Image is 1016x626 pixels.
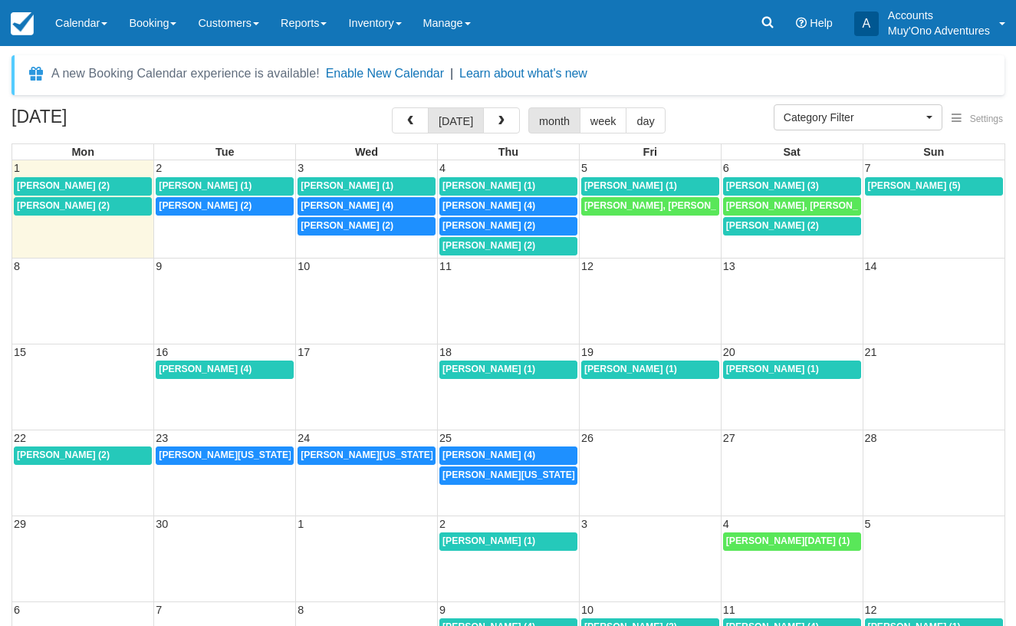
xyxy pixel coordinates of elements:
span: [PERSON_NAME][US_STATE] (3) [301,450,447,460]
a: Learn about what's new [459,67,587,80]
span: [PERSON_NAME] (3) [726,180,819,191]
span: Settings [970,114,1003,124]
span: [PERSON_NAME] (2) [301,220,393,231]
button: week [580,107,627,133]
span: 7 [154,604,163,616]
span: [PERSON_NAME][US_STATE] (5) [442,470,589,480]
span: Thu [498,146,518,158]
span: [PERSON_NAME] (2) [17,200,110,211]
span: [PERSON_NAME] (2) [17,450,110,460]
div: A [854,12,879,36]
span: Wed [355,146,378,158]
i: Help [796,18,807,28]
span: 3 [296,162,305,174]
span: 9 [438,604,447,616]
span: 12 [863,604,879,616]
a: [PERSON_NAME] (1) [439,361,577,379]
span: 11 [722,604,737,616]
span: [PERSON_NAME] (2) [159,200,252,211]
span: 11 [438,260,453,272]
span: 3 [580,518,589,530]
span: 16 [154,346,169,358]
span: 8 [12,260,21,272]
span: [PERSON_NAME] (4) [442,200,535,211]
span: [PERSON_NAME] (5) [868,180,961,191]
span: 20 [722,346,737,358]
span: [PERSON_NAME] (4) [301,200,393,211]
span: Tue [215,146,235,158]
a: [PERSON_NAME] (2) [439,217,577,236]
button: month [528,107,580,133]
span: 29 [12,518,28,530]
span: [PERSON_NAME] (1) [584,364,677,374]
span: 23 [154,432,169,444]
a: [PERSON_NAME] (4) [439,446,577,465]
span: 9 [154,260,163,272]
span: 30 [154,518,169,530]
a: [PERSON_NAME] (3) [723,177,861,196]
p: Accounts [888,8,990,23]
button: Settings [942,108,1012,130]
span: 24 [296,432,311,444]
a: [PERSON_NAME] (2) [14,197,152,216]
span: 8 [296,604,305,616]
a: [PERSON_NAME] (2) [14,446,152,465]
span: [PERSON_NAME], [PERSON_NAME] (2) [726,200,903,211]
span: 25 [438,432,453,444]
span: [PERSON_NAME] (2) [442,220,535,231]
span: 13 [722,260,737,272]
span: 6 [12,604,21,616]
span: 26 [580,432,595,444]
span: 15 [12,346,28,358]
span: [PERSON_NAME][DATE] (1) [726,535,850,546]
span: 14 [863,260,879,272]
span: [PERSON_NAME] (4) [442,450,535,460]
span: [PERSON_NAME] (1) [584,180,677,191]
span: 1 [12,162,21,174]
span: Sun [923,146,944,158]
a: [PERSON_NAME] (1) [581,361,719,379]
a: [PERSON_NAME][US_STATE] (5) [439,466,577,485]
a: [PERSON_NAME] (4) [298,197,436,216]
span: [PERSON_NAME][US_STATE] (5) [159,450,305,460]
span: 5 [580,162,589,174]
a: [PERSON_NAME] (5) [865,177,1003,196]
span: [PERSON_NAME] (2) [726,220,819,231]
a: [PERSON_NAME] (4) [439,197,577,216]
span: Category Filter [784,110,922,125]
span: [PERSON_NAME] (2) [442,240,535,251]
span: Mon [71,146,94,158]
span: | [450,67,453,80]
span: 28 [863,432,879,444]
a: [PERSON_NAME] (2) [156,197,294,216]
span: 2 [438,518,447,530]
span: 4 [438,162,447,174]
span: [PERSON_NAME] (2) [17,180,110,191]
span: 17 [296,346,311,358]
span: [PERSON_NAME] (1) [301,180,393,191]
span: 7 [863,162,873,174]
span: [PERSON_NAME] (4) [159,364,252,374]
span: 1 [296,518,305,530]
span: 27 [722,432,737,444]
span: Fri [643,146,657,158]
a: [PERSON_NAME][US_STATE] (5) [156,446,294,465]
a: [PERSON_NAME] (2) [723,217,861,236]
img: checkfront-main-nav-mini-logo.png [11,12,34,35]
span: [PERSON_NAME] (1) [726,364,819,374]
a: [PERSON_NAME][US_STATE] (3) [298,446,436,465]
span: [PERSON_NAME] (1) [442,364,535,374]
a: [PERSON_NAME][DATE] (1) [723,532,861,551]
a: [PERSON_NAME], [PERSON_NAME] (2) [581,197,719,216]
a: [PERSON_NAME] (1) [298,177,436,196]
a: [PERSON_NAME] (1) [439,532,577,551]
span: 5 [863,518,873,530]
a: [PERSON_NAME] (2) [14,177,152,196]
a: [PERSON_NAME] (2) [439,237,577,255]
span: 18 [438,346,453,358]
span: [PERSON_NAME] (1) [442,180,535,191]
button: [DATE] [428,107,484,133]
button: Enable New Calendar [326,66,444,81]
span: 21 [863,346,879,358]
span: 2 [154,162,163,174]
